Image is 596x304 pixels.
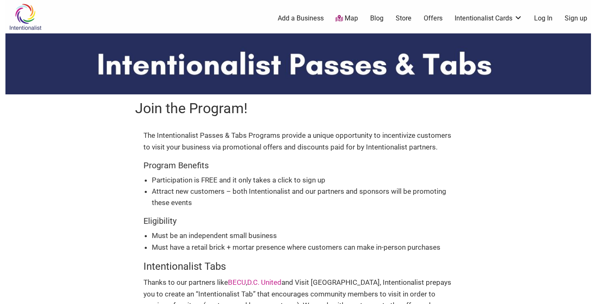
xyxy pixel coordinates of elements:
[143,215,453,227] h5: Eligibility
[5,33,591,94] img: Intentionalist Passes & Tabs
[143,130,453,152] p: The Intentionalist Passes & Tabs Programs provide a unique opportunity to incentivize customers t...
[152,186,453,208] li: Attract new customers – both Intentionalist and our partners and sponsors will be promoting these...
[135,99,461,119] h1: Join the Program!
[228,278,246,286] a: BECU
[152,175,453,186] li: Participation is FREE and it only takes a click to sign up
[152,242,453,253] li: Must have a retail brick + mortar presence where customers can make in-person purchases
[424,14,443,23] a: Offers
[534,14,553,23] a: Log In
[278,14,324,23] a: Add a Business
[370,14,384,23] a: Blog
[455,14,522,23] a: Intentionalist Cards
[335,14,358,23] a: Map
[143,260,453,274] h4: Intentionalist Tabs
[396,14,412,23] a: Store
[247,278,281,286] a: D.C. United
[143,160,453,171] h5: Program Benefits
[152,230,453,241] li: Must be an independent small business
[565,14,587,23] a: Sign up
[5,3,45,30] img: Intentionalist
